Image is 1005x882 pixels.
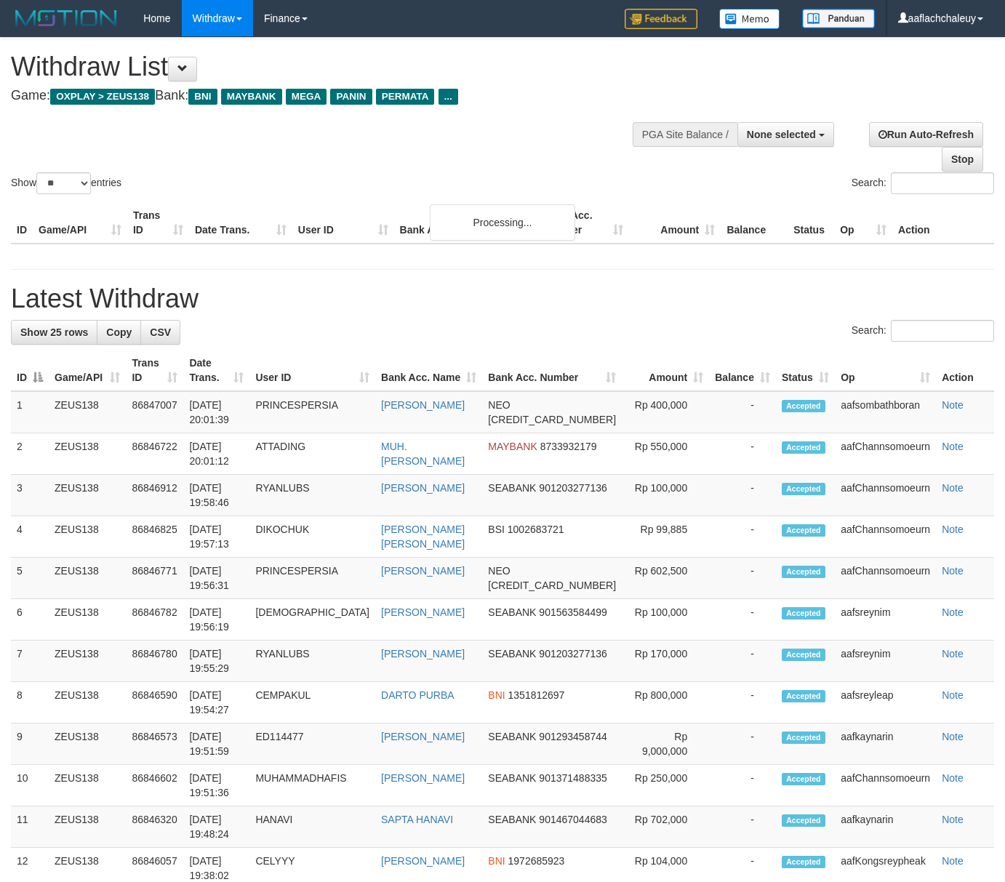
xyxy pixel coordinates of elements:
span: NEO [488,399,510,411]
a: Note [942,606,964,618]
span: SEABANK [488,482,536,494]
span: Accepted [782,483,825,495]
td: Rp 702,000 [622,806,709,848]
td: 4 [11,516,49,558]
th: Bank Acc. Name: activate to sort column ascending [375,350,482,391]
td: [DATE] 19:57:13 [183,516,249,558]
span: Accepted [782,690,825,702]
td: aafkaynarin [835,806,936,848]
td: aafChannsomoeurn [835,475,936,516]
a: DARTO PURBA [381,689,455,701]
td: - [709,475,776,516]
span: Accepted [782,856,825,868]
td: 8 [11,682,49,723]
a: [PERSON_NAME] [381,606,465,618]
td: DIKOCHUK [249,516,375,558]
td: [DEMOGRAPHIC_DATA] [249,599,375,641]
input: Search: [891,320,994,342]
td: [DATE] 19:54:27 [183,682,249,723]
th: ID: activate to sort column descending [11,350,49,391]
th: Trans ID: activate to sort column ascending [126,350,183,391]
td: 86846912 [126,475,183,516]
a: [PERSON_NAME] [381,565,465,577]
td: - [709,682,776,723]
a: Copy [97,320,141,345]
span: Accepted [782,607,825,620]
td: MUHAMMADHAFIS [249,765,375,806]
td: 86846320 [126,806,183,848]
th: Game/API: activate to sort column ascending [49,350,126,391]
th: User ID: activate to sort column ascending [249,350,375,391]
span: Copy 1002683721 to clipboard [508,524,564,535]
span: SEABANK [488,731,536,742]
td: [DATE] 20:01:12 [183,433,249,475]
label: Show entries [11,172,121,194]
td: [DATE] 19:56:19 [183,599,249,641]
td: PRINCESPERSIA [249,558,375,599]
span: SEABANK [488,648,536,660]
td: ED114477 [249,723,375,765]
td: 86846573 [126,723,183,765]
label: Search: [852,320,994,342]
a: [PERSON_NAME] [381,399,465,411]
span: Copy 5859459265283100 to clipboard [488,580,616,591]
a: Note [942,524,964,535]
th: Bank Acc. Number [537,202,629,244]
span: BNI [488,855,505,867]
th: Balance: activate to sort column ascending [709,350,776,391]
td: HANAVI [249,806,375,848]
td: ZEUS138 [49,516,126,558]
th: Date Trans. [189,202,292,244]
td: ZEUS138 [49,806,126,848]
th: Action [936,350,994,391]
span: None selected [747,129,816,140]
td: ATTADING [249,433,375,475]
h1: Latest Withdraw [11,284,994,313]
span: OXPLAY > ZEUS138 [50,89,155,105]
td: ZEUS138 [49,433,126,475]
span: Copy 901467044683 to clipboard [539,814,606,825]
td: Rp 99,885 [622,516,709,558]
span: SEABANK [488,772,536,784]
td: 86846602 [126,765,183,806]
a: [PERSON_NAME] [381,731,465,742]
th: Status: activate to sort column ascending [776,350,835,391]
td: Rp 100,000 [622,475,709,516]
span: Accepted [782,773,825,785]
td: - [709,641,776,682]
td: aafChannsomoeurn [835,516,936,558]
td: 11 [11,806,49,848]
span: Copy 901203277136 to clipboard [539,482,606,494]
th: Date Trans.: activate to sort column ascending [183,350,249,391]
td: 6 [11,599,49,641]
img: panduan.png [802,9,875,28]
th: Op [834,202,892,244]
span: Accepted [782,441,825,454]
a: Run Auto-Refresh [869,122,983,147]
td: aafChannsomoeurn [835,765,936,806]
td: aafsreynim [835,599,936,641]
div: PGA Site Balance / [633,122,737,147]
td: RYANLUBS [249,641,375,682]
span: BNI [188,89,217,105]
span: MAYBANK [221,89,282,105]
span: Copy 901293458744 to clipboard [539,731,606,742]
span: Copy [106,326,132,338]
a: Note [942,689,964,701]
td: 86846722 [126,433,183,475]
td: 3 [11,475,49,516]
td: Rp 400,000 [622,391,709,433]
th: Op: activate to sort column ascending [835,350,936,391]
span: SEABANK [488,606,536,618]
td: Rp 800,000 [622,682,709,723]
span: BSI [488,524,505,535]
a: [PERSON_NAME] [381,482,465,494]
a: Show 25 rows [11,320,97,345]
th: User ID [292,202,394,244]
th: Action [892,202,994,244]
a: [PERSON_NAME] [381,855,465,867]
td: 7 [11,641,49,682]
th: Status [788,202,834,244]
td: aafsombathboran [835,391,936,433]
span: Copy 901371488335 to clipboard [539,772,606,784]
